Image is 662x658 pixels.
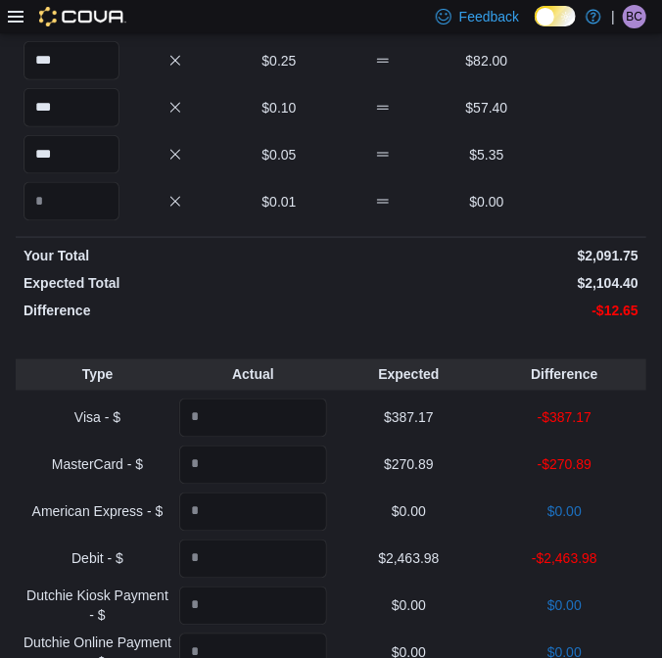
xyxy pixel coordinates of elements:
[491,408,638,428] p: -$387.17
[459,7,519,26] span: Feedback
[24,301,327,320] p: Difference
[335,246,638,265] p: $2,091.75
[439,98,535,117] p: $57.40
[231,145,327,164] p: $0.05
[491,365,638,385] p: Difference
[24,273,327,293] p: Expected Total
[24,502,171,522] p: American Express - $
[24,246,327,265] p: Your Total
[611,5,615,28] p: |
[623,5,646,28] div: Brandan Chant
[39,7,126,26] img: Cova
[24,365,171,385] p: Type
[24,549,171,569] p: Debit - $
[231,192,327,211] p: $0.01
[231,51,327,70] p: $0.25
[439,51,535,70] p: $82.00
[535,26,536,27] span: Dark Mode
[491,455,638,475] p: -$270.89
[335,365,483,385] p: Expected
[24,408,171,428] p: Visa - $
[439,192,535,211] p: $0.00
[24,88,119,127] input: Quantity
[335,301,638,320] p: -$12.65
[24,587,171,626] p: Dutchie Kiosk Payment - $
[179,446,327,485] input: Quantity
[335,596,483,616] p: $0.00
[491,549,638,569] p: -$2,463.98
[179,587,327,626] input: Quantity
[231,98,327,117] p: $0.10
[179,540,327,579] input: Quantity
[24,41,119,80] input: Quantity
[179,365,327,385] p: Actual
[179,399,327,438] input: Quantity
[24,135,119,174] input: Quantity
[439,145,535,164] p: $5.35
[24,455,171,475] p: MasterCard - $
[491,502,638,522] p: $0.00
[627,5,643,28] span: BC
[335,408,483,428] p: $387.17
[491,596,638,616] p: $0.00
[335,549,483,569] p: $2,463.98
[335,502,483,522] p: $0.00
[335,273,638,293] p: $2,104.40
[24,182,119,221] input: Quantity
[179,493,327,532] input: Quantity
[535,6,576,26] input: Dark Mode
[335,455,483,475] p: $270.89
